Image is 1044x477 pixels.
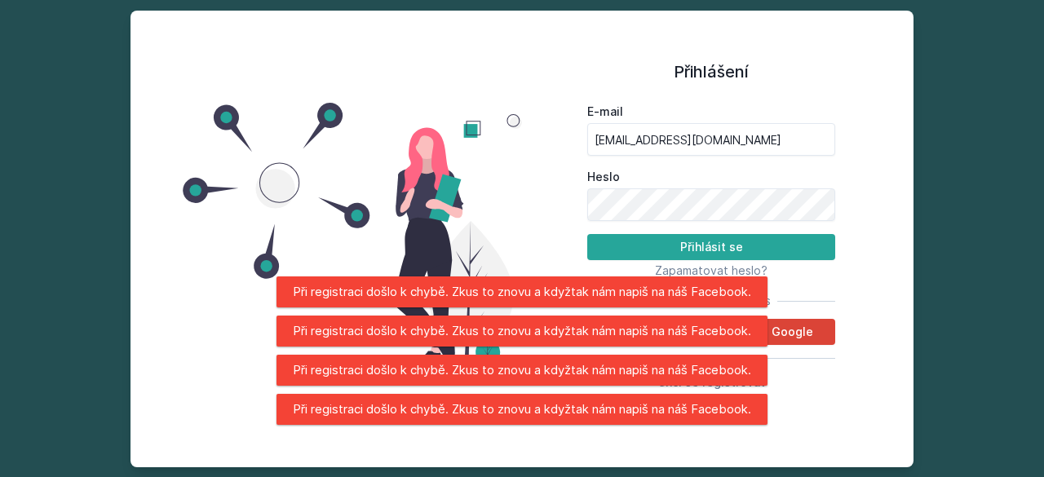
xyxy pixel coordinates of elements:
[724,319,835,345] button: Google
[587,234,835,260] button: Přihlásit se
[293,362,751,378] font: Při registraci došlo k chybě. Zkus to znovu a kdyžtak nám napiš na náš Facebook.
[680,240,743,254] font: Přihlásit se
[587,104,623,118] font: E-mail
[772,325,813,338] font: Google
[674,62,749,82] font: Přihlášení
[587,170,620,183] font: Heslo
[655,263,768,277] font: Zapamatovat heslo?
[587,123,835,156] input: Tvoje e-mailová adresa
[293,401,751,417] font: Při registraci došlo k chybě. Zkus to znovu a kdyžtak nám napiš na náš Facebook.
[293,323,751,338] font: Při registraci došlo k chybě. Zkus to znovu a kdyžtak nám napiš na náš Facebook.
[293,284,751,299] font: Při registraci došlo k chybě. Zkus to znovu a kdyžtak nám napiš na náš Facebook.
